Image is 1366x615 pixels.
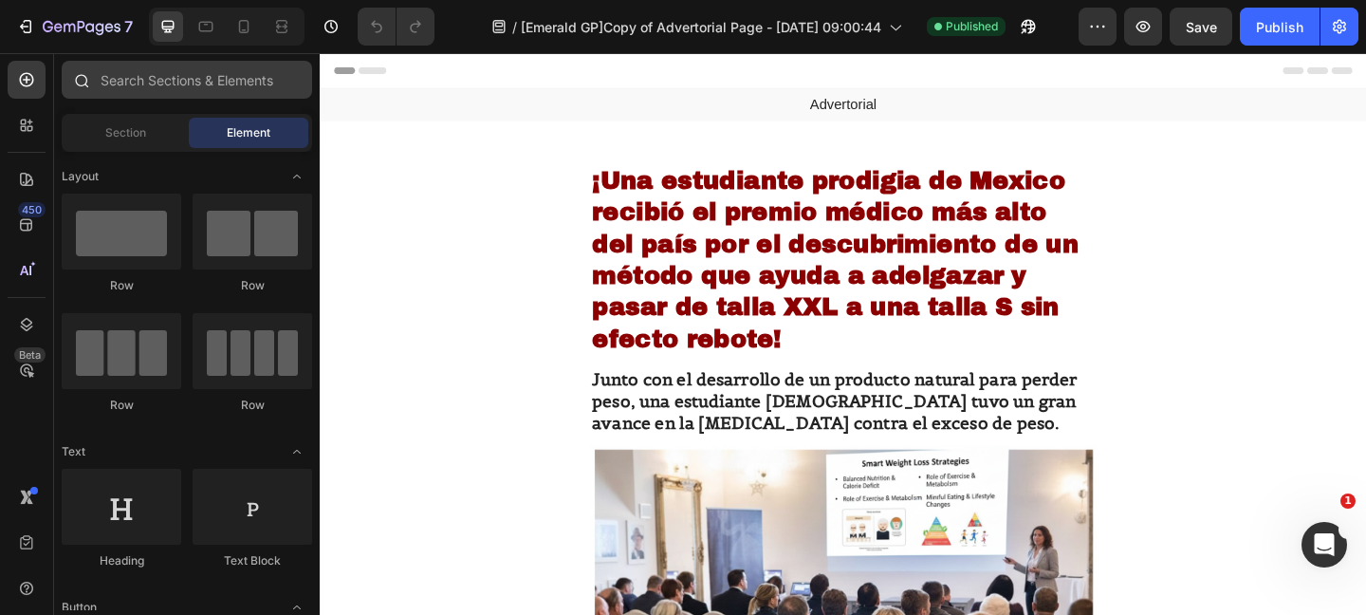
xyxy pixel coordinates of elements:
[946,18,998,35] span: Published
[282,437,312,467] span: Toggle open
[1170,8,1232,46] button: Save
[1186,19,1217,35] span: Save
[227,124,270,141] span: Element
[2,47,1136,66] p: Advertorial
[358,8,434,46] div: Undo/Redo
[193,277,312,294] div: Row
[296,344,823,413] strong: Junto con el desarrollo de un producto natural para perder peso, una estudiante [DEMOGRAPHIC_DATA...
[282,161,312,192] span: Toggle open
[512,17,517,37] span: /
[105,124,146,141] span: Section
[8,8,141,46] button: 7
[62,397,181,414] div: Row
[62,277,181,294] div: Row
[296,123,825,326] strong: ¡Una estudiante prodigia de Mexico recibió el premio médico más alto del país por el descubrimien...
[62,443,85,460] span: Text
[193,397,312,414] div: Row
[1240,8,1320,46] button: Publish
[1256,17,1303,37] div: Publish
[124,15,133,38] p: 7
[62,61,312,99] input: Search Sections & Elements
[62,552,181,569] div: Heading
[320,53,1366,615] iframe: Design area
[18,202,46,217] div: 450
[14,347,46,363] div: Beta
[1340,494,1356,509] span: 1
[193,552,312,569] div: Text Block
[521,17,881,37] span: [Emerald GP]Copy of Advertorial Page - [DATE] 09:00:44
[1301,522,1347,568] iframe: Intercom live chat
[62,168,99,185] span: Layout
